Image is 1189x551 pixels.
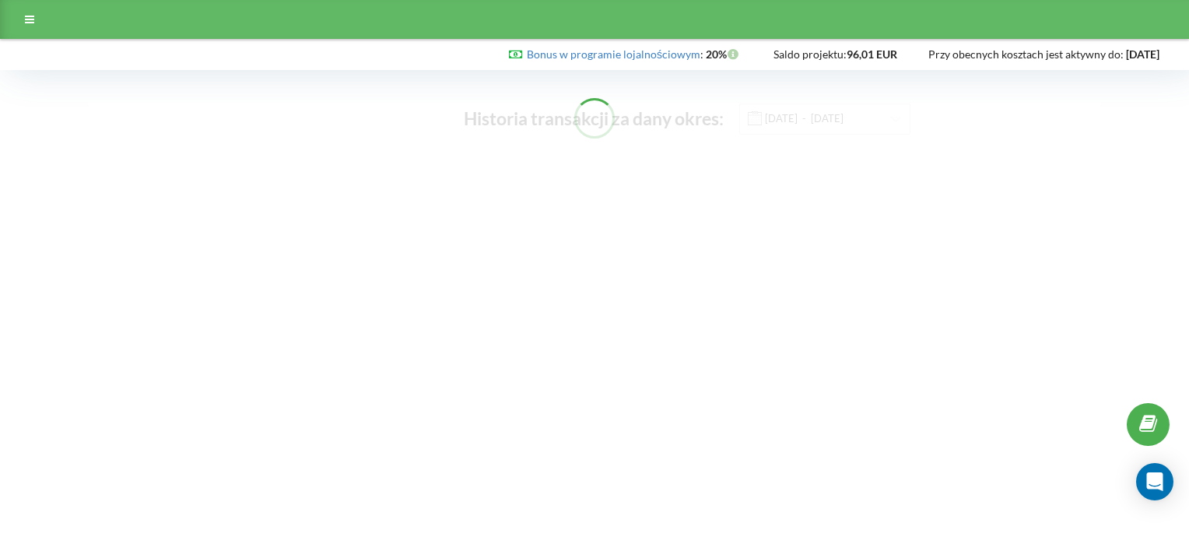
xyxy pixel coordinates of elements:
[706,47,742,61] strong: 20%
[527,47,700,61] a: Bonus w programie lojalnościowym
[527,47,703,61] span: :
[847,47,897,61] strong: 96,01 EUR
[773,47,847,61] span: Saldo projektu:
[928,47,1124,61] span: Przy obecnych kosztach jest aktywny do:
[1136,463,1173,500] div: Open Intercom Messenger
[1126,47,1159,61] strong: [DATE]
